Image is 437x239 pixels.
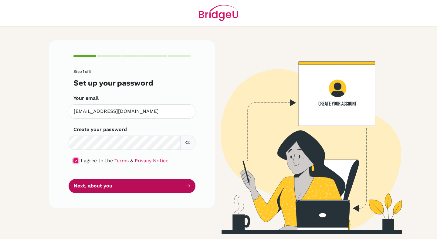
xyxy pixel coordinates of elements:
span: Step 1 of 5 [73,69,91,74]
label: Create your password [73,126,127,133]
button: Next, about you [69,179,195,193]
a: Terms [114,158,129,163]
label: Your email [73,95,99,102]
span: I agree to the [81,158,113,163]
span: & [130,158,133,163]
input: Insert your email* [69,104,195,119]
h3: Set up your password [73,79,191,87]
a: Privacy Notice [135,158,168,163]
